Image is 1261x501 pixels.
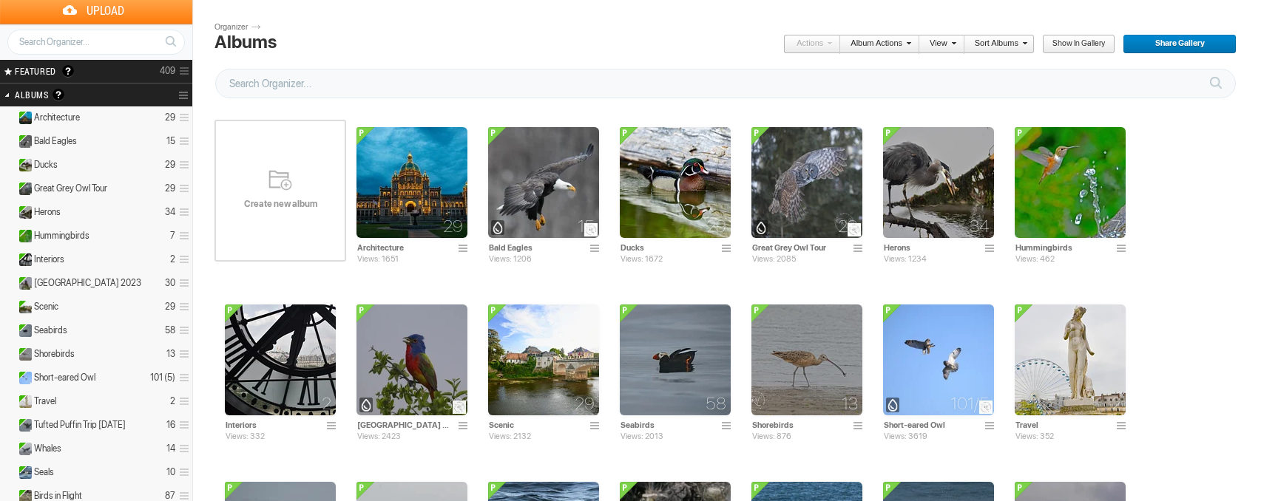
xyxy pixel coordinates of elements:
[13,277,33,290] ins: Public Album
[13,419,33,432] ins: Public Album
[356,304,467,415] img: REH_4605.webp
[883,241,981,254] input: Herons
[34,301,58,313] span: Scenic
[13,183,33,195] ins: Public Album
[15,83,139,106] h2: Albums
[919,35,956,54] a: View
[1123,35,1226,54] span: Share Gallery
[1015,432,1054,441] span: Views: 352
[1042,35,1105,54] span: Show in Gallery
[1,466,16,477] a: Expand
[950,398,990,409] span: 101/5
[34,206,61,218] span: Herons
[34,348,75,360] span: Shorebirds
[356,127,467,238] img: 27032152026_8e9ea5385d_o.webp
[620,241,717,254] input: Ducks
[489,254,532,264] span: Views: 1206
[706,220,726,232] span: 29
[1015,304,1126,415] img: DSC_0575.webp
[34,443,61,454] span: Whales
[1,183,16,194] a: Expand
[1,372,16,383] a: Expand
[13,135,33,148] ins: Public Album
[751,418,849,432] input: Shorebirds
[1112,398,1121,409] span: 2
[34,159,58,171] span: Ducks
[883,418,981,432] input: Short-eared Owl
[842,398,858,409] span: 13
[620,127,731,238] img: REH_5879.webp
[214,32,277,52] div: Albums
[488,418,586,432] input: Scenic
[34,395,56,407] span: Travel
[34,230,89,242] span: Hummingbirds
[488,127,599,238] img: DSC_9310.webp
[34,324,67,336] span: Seabirds
[964,35,1027,54] a: Sort Albums
[1,324,16,335] a: Expand
[1,443,16,454] a: Expand
[34,183,107,194] span: Great Grey Owl Tour
[621,432,663,441] span: Views: 2013
[10,65,56,77] span: FEATURED
[13,253,33,266] ins: Public Album
[226,432,265,441] span: Views: 332
[13,466,33,479] ins: Public Album
[34,277,141,289] span: Rio Grande Valley 2023
[13,230,33,242] ins: Public Album
[884,254,927,264] span: Views: 1234
[1015,418,1112,432] input: Travel
[356,241,454,254] input: Architecture
[752,254,796,264] span: Views: 2085
[13,159,33,171] ins: Public Album
[488,241,586,254] input: Bald Eagles
[34,253,64,265] span: Interiors
[970,220,990,232] span: 34
[357,254,399,264] span: Views: 1651
[1015,254,1055,264] span: Views: 462
[1,112,16,123] a: Expand
[1,253,16,265] a: Expand
[13,324,33,337] ins: Public Album
[1015,241,1112,254] input: Hummingbirds
[620,418,717,432] input: Seabirds
[883,127,994,238] img: DSC_8211.webp
[1015,127,1126,238] img: IMG_0666.webp
[34,135,77,147] span: Bald Eagles
[1,206,16,217] a: Expand
[1,395,16,406] a: Expand
[1112,220,1121,232] span: 7
[1,348,16,359] a: Expand
[884,432,927,441] span: Views: 3619
[1,230,16,241] a: Expand
[34,466,54,478] span: Seals
[621,254,663,264] span: Views: 1672
[13,206,33,219] ins: Public Album
[1,301,16,312] a: Expand
[578,220,595,232] span: 15
[7,30,185,55] input: Search Organizer...
[488,304,599,415] img: DSC_3348.webp
[225,418,322,432] input: Interiors
[751,127,862,238] img: REH_0078.webp
[13,348,33,361] ins: Public Album
[356,418,454,432] input: Rio Grande Valley 2023
[13,372,33,384] ins: Public Album
[13,301,33,313] ins: Public Album
[1042,35,1115,54] a: Show in Gallery
[34,372,95,384] span: Short-eared Owl
[214,198,346,210] span: Create new album
[1,490,16,501] a: Expand
[157,29,184,54] a: Search
[1,277,16,288] a: Expand
[443,220,463,232] span: 29
[840,35,911,54] a: Album Actions
[883,304,994,415] img: DSC_1671-topaz-rawdenoise-sharpen-focus.webp
[752,432,791,441] span: Views: 876
[13,395,33,408] ins: Public Album
[13,443,33,455] ins: Public Album
[620,304,731,415] img: REH_1959.webp
[838,220,858,232] span: 29
[13,112,33,124] ins: Public Album
[1,159,16,170] a: Expand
